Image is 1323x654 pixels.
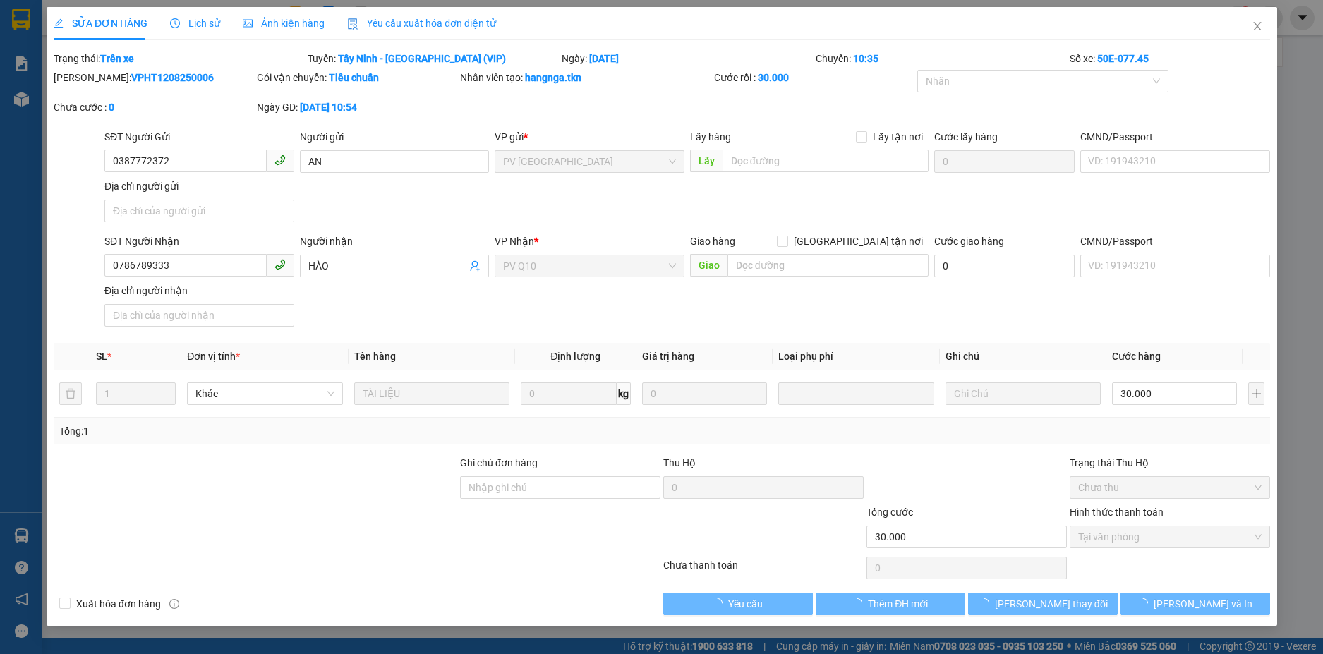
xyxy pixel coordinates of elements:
span: user-add [469,260,481,272]
input: Địa chỉ của người gửi [104,200,294,222]
span: Giao [689,254,727,277]
span: Tại văn phòng [1077,526,1261,547]
span: VP Nhận [495,236,534,247]
input: VD: Bàn, Ghế [354,382,509,405]
span: SL [96,351,107,362]
span: Đơn vị tính [187,351,240,362]
div: Chuyến: [814,51,1068,66]
label: Ghi chú đơn hàng [460,457,538,468]
span: [GEOGRAPHIC_DATA] tận nơi [787,234,928,249]
div: VP gửi [495,129,684,145]
img: icon [347,18,358,30]
b: Tây Ninh - [GEOGRAPHIC_DATA] (VIP) [338,53,506,64]
span: Lấy hàng [689,131,730,143]
input: 0 [642,382,767,405]
div: Ngày GD: [257,99,457,115]
th: Ghi chú [939,343,1106,370]
input: Dọc đường [722,150,928,172]
input: Địa chỉ của người nhận [104,304,294,327]
span: Lấy tận nơi [866,129,928,145]
b: Trên xe [100,53,134,64]
span: phone [274,155,285,166]
b: 50E-077.45 [1097,53,1148,64]
button: [PERSON_NAME] và In [1120,593,1269,615]
span: kg [617,382,631,405]
span: Thêm ĐH mới [868,596,928,612]
div: Tuyến: [306,51,560,66]
label: Cước lấy hàng [934,131,997,143]
span: Chưa thu [1077,477,1261,498]
b: [DATE] [589,53,619,64]
b: VPHT1208250006 [131,72,214,83]
div: Người gửi [299,129,489,145]
span: edit [54,18,64,28]
div: Địa chỉ người nhận [104,283,294,298]
span: Giao hàng [689,236,735,247]
b: hangnga.tkn [525,72,581,83]
div: SĐT Người Nhận [104,234,294,249]
button: Close [1237,7,1276,47]
span: PV Q10 [503,255,676,277]
span: Ảnh kiện hàng [243,18,325,29]
label: Hình thức thanh toán [1069,507,1163,518]
span: picture [243,18,253,28]
div: Chưa thanh toán [662,557,865,582]
div: CMND/Passport [1080,234,1270,249]
span: Tên hàng [354,351,395,362]
span: Giá trị hàng [642,351,694,362]
button: Yêu cầu [663,593,813,615]
div: Trạng thái: [52,51,306,66]
span: Xuất hóa đơn hàng [71,596,167,612]
span: Cước hàng [1112,351,1161,362]
b: 0 [109,102,114,113]
div: Chưa cước : [54,99,254,115]
span: loading [713,598,728,608]
span: Định lượng [550,351,600,362]
span: close [1251,20,1262,32]
div: Số xe: [1068,51,1271,66]
span: info-circle [169,599,179,609]
button: [PERSON_NAME] thay đổi [967,593,1117,615]
span: loading [979,598,994,608]
span: PV Hòa Thành [503,151,676,172]
span: clock-circle [170,18,180,28]
span: SỬA ĐƠN HÀNG [54,18,147,29]
span: Thu Hộ [663,457,695,468]
div: CMND/Passport [1080,129,1270,145]
b: 10:35 [852,53,878,64]
b: 30.000 [757,72,788,83]
div: Người nhận [299,234,489,249]
div: Cước rồi : [713,70,914,85]
th: Loại phụ phí [773,343,939,370]
div: Gói vận chuyển: [257,70,457,85]
span: Khác [195,383,334,404]
span: Tổng cước [866,507,912,518]
span: [PERSON_NAME] và In [1153,596,1252,612]
input: Ghi chú đơn hàng [460,476,660,499]
span: [PERSON_NAME] thay đổi [994,596,1107,612]
div: Tổng: 1 [59,423,511,439]
div: SĐT Người Gửi [104,129,294,145]
span: Yêu cầu xuất hóa đơn điện tử [347,18,496,29]
div: [PERSON_NAME]: [54,70,254,85]
input: Ghi Chú [945,382,1100,405]
div: Nhân viên tạo: [460,70,711,85]
input: Cước giao hàng [934,255,1074,277]
b: [DATE] 10:54 [300,102,357,113]
label: Cước giao hàng [934,236,1003,247]
span: Lịch sử [170,18,220,29]
b: Tiêu chuẩn [329,72,379,83]
button: delete [59,382,82,405]
span: phone [274,259,285,270]
button: plus [1248,382,1264,405]
div: Ngày: [560,51,814,66]
span: loading [1137,598,1153,608]
span: Lấy [689,150,722,172]
input: Dọc đường [727,254,928,277]
div: Trạng thái Thu Hộ [1069,455,1269,471]
span: Yêu cầu [728,596,763,612]
span: loading [852,598,868,608]
div: Địa chỉ người gửi [104,178,294,194]
input: Cước lấy hàng [934,150,1074,173]
button: Thêm ĐH mới [815,593,965,615]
